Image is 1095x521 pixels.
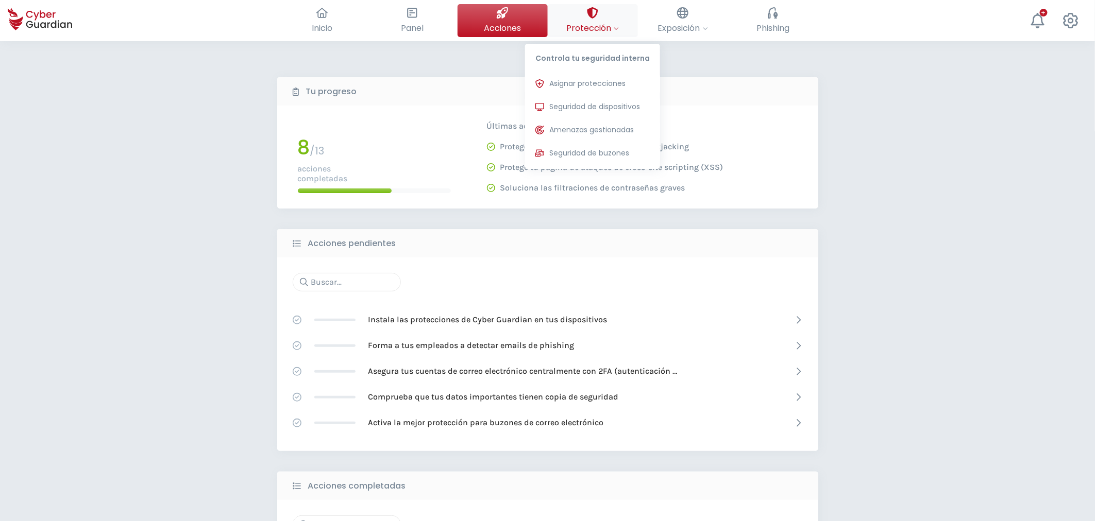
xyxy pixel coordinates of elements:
[458,4,548,37] button: Acciones
[525,44,660,68] p: Controla tu seguridad interna
[525,74,660,94] button: Asignar protecciones
[368,366,678,377] p: Asegura tus cuentas de correo electrónico centralmente con 2FA (autenticación de doble factor)
[298,173,451,183] p: completadas
[525,97,660,117] button: Seguridad de dispositivos
[487,121,723,131] p: Últimas acciones completadas:
[500,183,685,193] p: Soluciona las filtraciones de contraseñas graves
[549,101,640,112] span: Seguridad de dispositivos
[368,314,608,325] p: Instala las protecciones de Cyber Guardian en tus dispositivos
[293,273,401,291] input: Buscar...
[638,4,728,37] button: Exposición
[566,22,619,34] span: Protección
[401,22,424,34] span: Panel
[308,480,406,492] b: Acciones completadas
[548,4,638,37] button: ProtecciónControla tu seguridad internaAsignar proteccionesSeguridad de dispositivosAmenazas gest...
[1040,9,1048,16] div: +
[484,22,521,34] span: Acciones
[549,78,626,89] span: Asignar protecciones
[298,164,451,173] p: acciones
[658,22,708,34] span: Exposición
[367,4,458,37] button: Panel
[298,138,310,158] h1: 8
[549,125,634,135] span: Amenazas gestionadas
[368,391,619,403] p: Comprueba que tus datos importantes tienen copia de seguridad
[306,85,357,98] b: Tu progreso
[500,142,689,152] p: Protege tu página web de ataques de clickjacking
[728,4,818,37] button: Phishing
[368,340,575,351] p: Forma a tus empleados a detectar emails de phishing
[525,143,660,164] button: Seguridad de buzones
[525,120,660,141] button: Amenazas gestionadas
[500,162,723,172] p: Protege tu página de ataques de cross-site scripting (XSS)
[368,417,604,428] p: Activa la mejor protección para buzones de correo electrónico
[549,148,629,159] span: Seguridad de buzones
[310,144,325,158] span: / 13
[312,22,332,34] span: Inicio
[756,22,789,34] span: Phishing
[277,4,367,37] button: Inicio
[308,237,396,250] b: Acciones pendientes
